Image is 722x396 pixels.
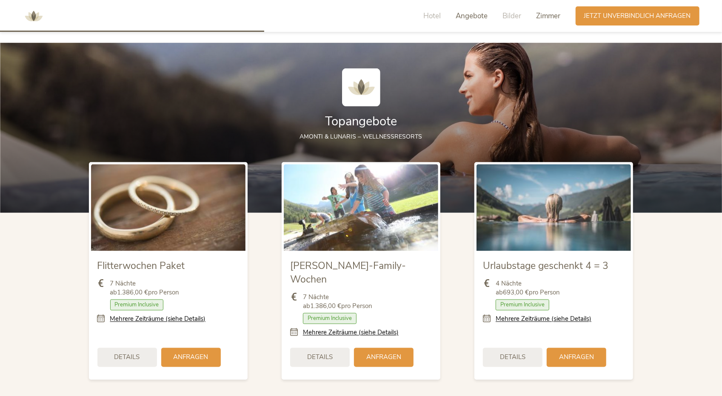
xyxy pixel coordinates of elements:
span: Premium Inclusive [496,300,549,311]
b: 1.386,00 € [117,289,148,297]
img: AMONTI & LUNARIS Wellnessresort [21,3,46,29]
a: Mehrere Zeiträume (siehe Details) [110,315,206,324]
span: Premium Inclusive [110,300,164,311]
span: Urlaubstage geschenkt 4 = 3 [483,260,608,273]
b: 693,00 € [503,289,529,297]
span: Premium Inclusive [303,313,357,324]
span: Topangebote [325,113,397,130]
img: Urlaubstage geschenkt 4 = 3 [477,164,631,251]
span: Bilder [503,11,522,21]
span: [PERSON_NAME]-Family-Wochen [290,260,406,286]
span: 4 Nächte ab pro Person [496,280,560,297]
img: AMONTI & LUNARIS Wellnessresort [342,68,380,107]
b: 1.386,00 € [310,302,341,311]
span: Zimmer [537,11,561,21]
span: Angebote [456,11,488,21]
a: Mehrere Zeiträume (siehe Details) [303,328,399,337]
img: Sommer-Family-Wochen [284,164,438,251]
a: AMONTI & LUNARIS Wellnessresort [21,13,46,19]
span: Details [500,353,525,362]
span: Anfragen [559,353,594,362]
span: Anfragen [366,353,401,362]
img: Flitterwochen Paket [91,164,245,251]
span: Details [307,353,333,362]
span: Details [114,353,140,362]
a: Mehrere Zeiträume (siehe Details) [496,315,591,324]
span: Hotel [424,11,441,21]
span: 7 Nächte ab pro Person [110,280,180,297]
span: 7 Nächte ab pro Person [303,293,372,311]
span: Jetzt unverbindlich anfragen [584,11,691,20]
span: Anfragen [174,353,208,362]
span: Flitterwochen Paket [97,260,185,273]
span: AMONTI & LUNARIS – Wellnessresorts [300,133,422,141]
